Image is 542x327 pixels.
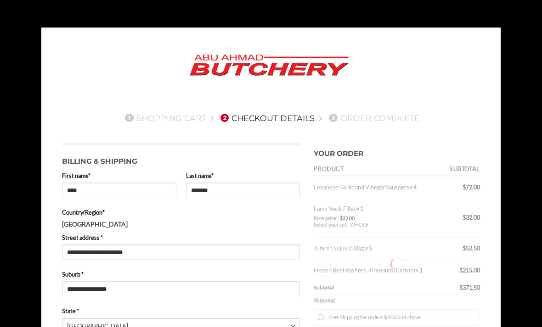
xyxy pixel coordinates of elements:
a: 2Checkout details [218,113,315,123]
a: 1Shopping Cart [122,113,206,123]
label: Last name [186,171,300,180]
span: 2 [220,114,229,122]
bdi: 72.00 [463,183,480,191]
nav: Checkout steps [62,106,480,130]
h3: Billing & Shipping [62,151,300,167]
span: 1 [125,114,133,122]
label: Country/Region [62,208,300,217]
img: Abu Ahmad Butchery [182,48,356,83]
label: Street address [62,233,300,242]
bdi: 52.50 [463,244,480,252]
strong: [GEOGRAPHIC_DATA] [62,220,128,228]
label: State [62,306,300,316]
label: Suburb [62,270,300,279]
bdi: 371.50 [459,284,480,291]
bdi: 32.00 [463,214,480,221]
h3: Your order [314,144,480,160]
label: First name [62,171,176,180]
bdi: 215.00 [459,266,480,274]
